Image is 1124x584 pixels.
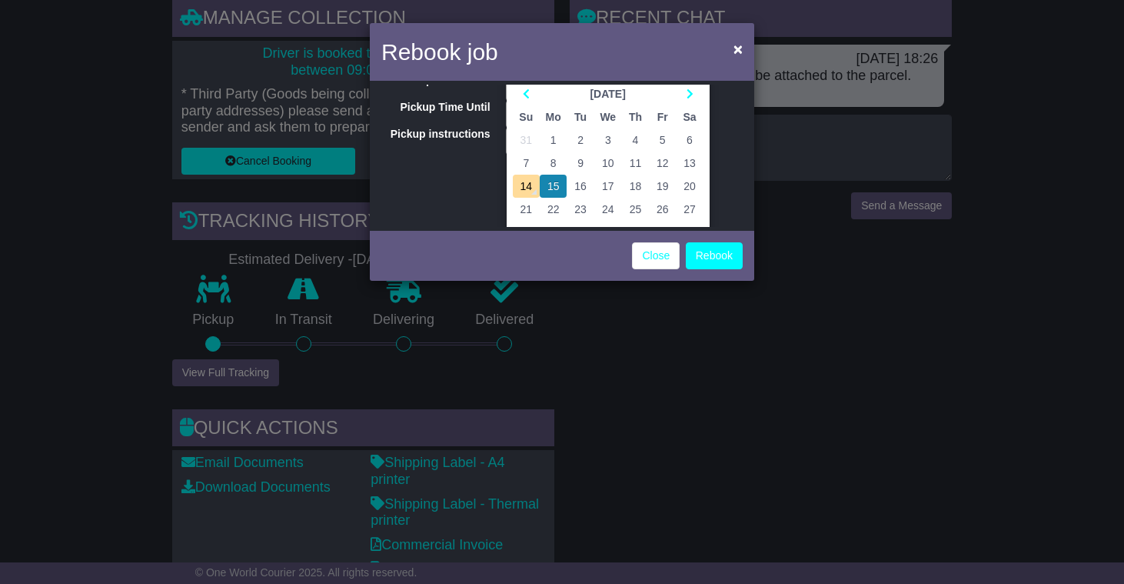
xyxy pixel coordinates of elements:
label: Pickup instructions [370,128,498,141]
td: 24 [594,198,622,221]
td: 21 [513,198,540,221]
td: 13 [676,152,703,175]
th: Select Month [540,82,676,105]
h4: Rebook job [381,35,498,69]
td: 28 [513,221,540,244]
td: 6 [676,128,703,152]
td: 29 [540,221,567,244]
td: 3 [594,128,622,152]
td: 23 [567,198,594,221]
td: 31 [513,128,540,152]
td: 30 [567,221,594,244]
th: We [594,105,622,128]
td: 2 [567,128,594,152]
td: 9 [567,152,594,175]
span: × [733,40,743,58]
td: 5 [649,128,676,152]
td: 11 [622,152,649,175]
th: Mo [540,105,567,128]
td: 16 [567,175,594,198]
td: 7 [513,152,540,175]
td: 27 [676,198,703,221]
th: Sa [676,105,703,128]
th: Th [622,105,649,128]
td: 18 [622,175,649,198]
td: 4 [676,221,703,244]
td: 14 [513,175,540,198]
td: 15 [540,175,567,198]
td: 8 [540,152,567,175]
td: 25 [622,198,649,221]
a: Close [632,242,680,269]
td: 19 [649,175,676,198]
td: 20 [676,175,703,198]
button: Close [726,33,750,65]
td: 2 [622,221,649,244]
td: 12 [649,152,676,175]
td: 22 [540,198,567,221]
td: 10 [594,152,622,175]
th: Fr [649,105,676,128]
td: 17 [594,175,622,198]
td: 1 [594,221,622,244]
label: Pickup Time Until [370,101,498,114]
th: Su [513,105,540,128]
th: Tu [567,105,594,128]
td: 1 [540,128,567,152]
td: 26 [649,198,676,221]
td: 3 [649,221,676,244]
td: 4 [622,128,649,152]
button: Rebook [686,242,743,269]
